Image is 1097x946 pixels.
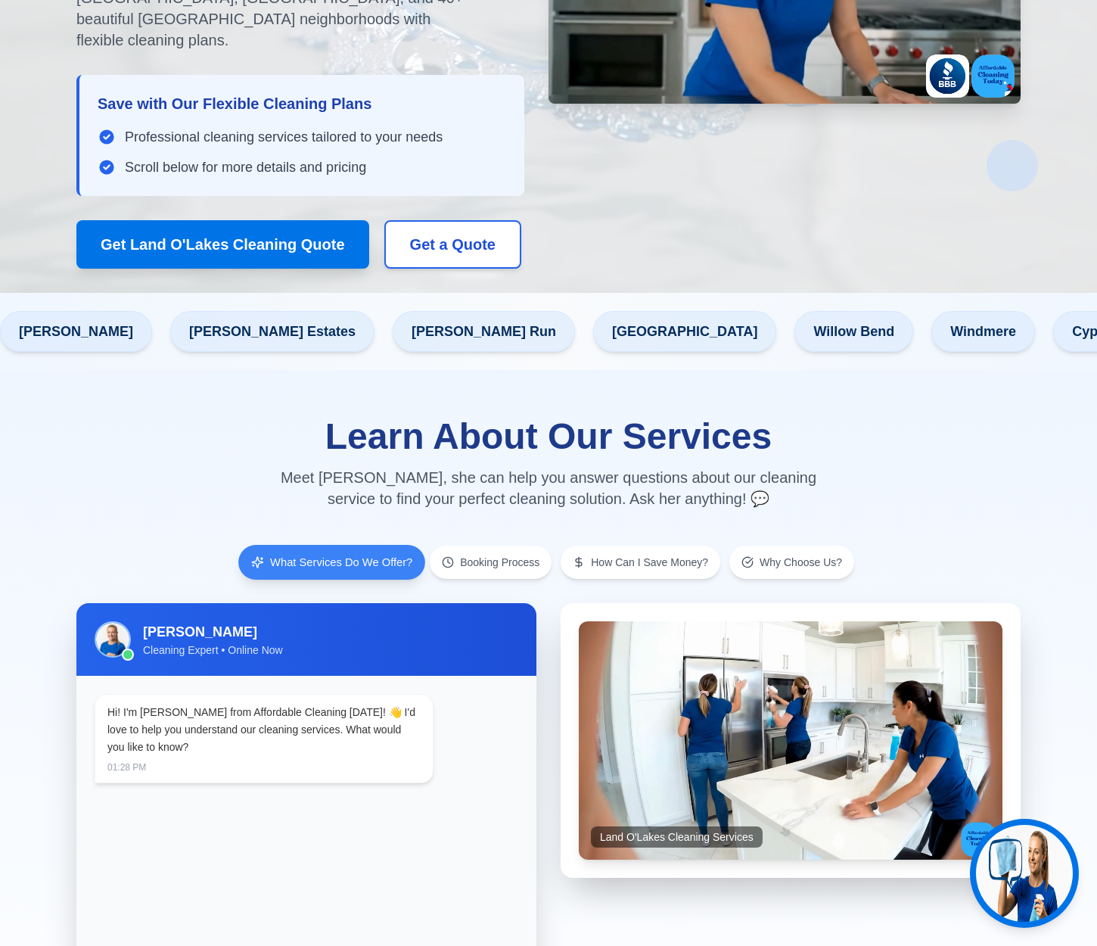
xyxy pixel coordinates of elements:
[593,311,776,352] span: [GEOGRAPHIC_DATA]
[238,545,425,580] button: What Services Do We Offer?
[384,220,521,269] button: Get a Quote
[96,623,129,656] img: Jen
[98,93,506,114] h3: Save with Our Flexible Cleaning Plans
[76,220,369,269] button: Get Land O'Lakes Cleaning Quote
[561,546,720,579] button: How Can I Save Money?
[125,126,443,148] span: Professional cleaning services tailored to your needs
[591,555,708,570] span: How Can I Save Money?
[760,555,842,570] span: Why Choose Us?
[591,826,763,848] div: Land O'Lakes Cleaning Services
[170,311,374,352] span: [PERSON_NAME] Estates
[125,157,366,178] span: Scroll below for more details and pricing
[107,704,421,755] div: Hi! I'm [PERSON_NAME] from Affordable Cleaning [DATE]! 👋 I'd love to help you understand our clea...
[258,467,839,509] p: Meet [PERSON_NAME], she can help you answer questions about our cleaning service to find your per...
[931,311,1035,352] span: Windmere
[143,643,283,658] p: Cleaning Expert • Online Now
[393,311,575,352] span: [PERSON_NAME] Run
[143,621,283,643] h3: [PERSON_NAME]
[460,555,539,570] span: Booking Process
[107,761,421,773] div: 01:28 PM
[76,419,1021,455] h2: Learn About Our Services
[430,546,552,579] button: Booking Process
[270,555,412,571] span: What Services Do We Offer?
[970,819,1079,928] button: Get help from Jen
[729,546,854,579] button: Why Choose Us?
[976,825,1073,922] img: Jen
[794,311,913,352] span: Willow Bend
